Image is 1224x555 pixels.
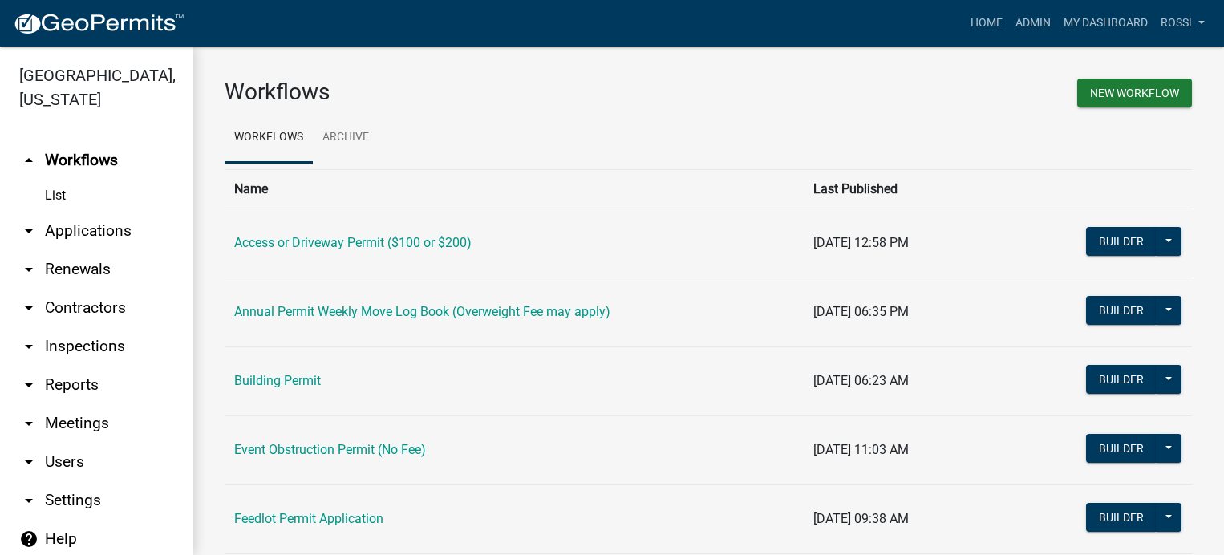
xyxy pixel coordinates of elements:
[813,235,909,250] span: [DATE] 12:58 PM
[19,337,39,356] i: arrow_drop_down
[19,375,39,395] i: arrow_drop_down
[225,169,804,209] th: Name
[19,260,39,279] i: arrow_drop_down
[813,442,909,457] span: [DATE] 11:03 AM
[19,452,39,472] i: arrow_drop_down
[813,304,909,319] span: [DATE] 06:35 PM
[1086,503,1157,532] button: Builder
[234,235,472,250] a: Access or Driveway Permit ($100 or $200)
[234,511,383,526] a: Feedlot Permit Application
[225,112,313,164] a: Workflows
[1086,434,1157,463] button: Builder
[1086,227,1157,256] button: Builder
[804,169,1052,209] th: Last Published
[1154,8,1211,38] a: RossL
[19,491,39,510] i: arrow_drop_down
[19,529,39,549] i: help
[19,151,39,170] i: arrow_drop_up
[234,442,426,457] a: Event Obstruction Permit (No Fee)
[1077,79,1192,107] button: New Workflow
[1086,365,1157,394] button: Builder
[964,8,1009,38] a: Home
[1086,296,1157,325] button: Builder
[234,304,610,319] a: Annual Permit Weekly Move Log Book (Overweight Fee may apply)
[1057,8,1154,38] a: My Dashboard
[813,373,909,388] span: [DATE] 06:23 AM
[313,112,379,164] a: Archive
[19,221,39,241] i: arrow_drop_down
[813,511,909,526] span: [DATE] 09:38 AM
[19,298,39,318] i: arrow_drop_down
[225,79,696,106] h3: Workflows
[1009,8,1057,38] a: Admin
[19,414,39,433] i: arrow_drop_down
[234,373,321,388] a: Building Permit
